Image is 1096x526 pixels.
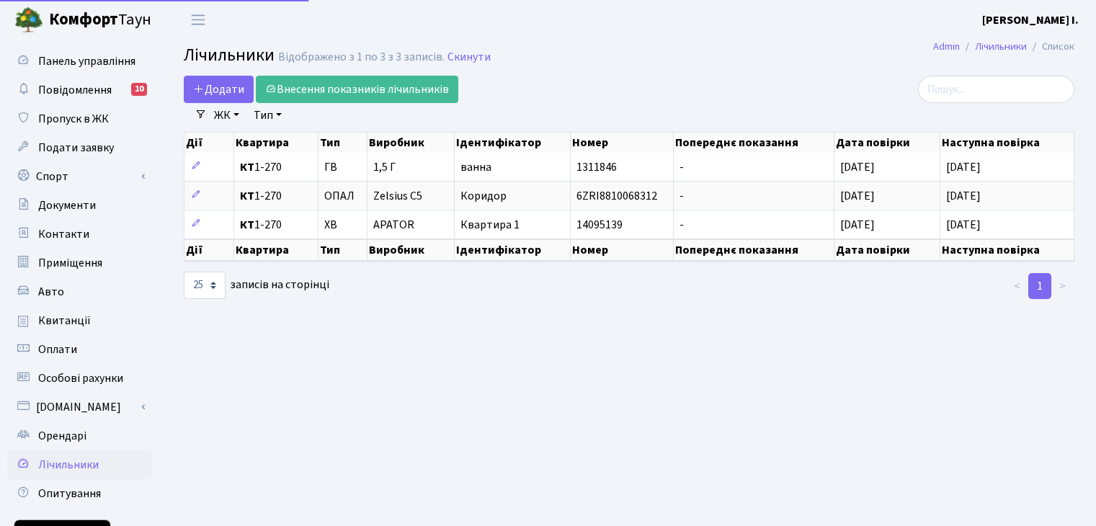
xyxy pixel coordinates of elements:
[184,272,329,299] label: записів на сторінці
[373,161,448,173] span: 1,5 Г
[184,76,254,103] a: Додати
[840,188,875,204] span: [DATE]
[240,161,312,173] span: 1-270
[248,103,288,128] a: Тип
[38,226,89,242] span: Контакти
[7,393,151,422] a: [DOMAIN_NAME]
[373,190,448,202] span: Zelsius C5
[7,364,151,393] a: Особові рахунки
[49,8,151,32] span: Таун
[7,191,151,220] a: Документи
[324,219,337,231] span: ХВ
[7,422,151,450] a: Орендарі
[373,219,448,231] span: APATOR
[38,111,109,127] span: Пропуск в ЖК
[14,6,43,35] img: logo.png
[367,133,455,153] th: Виробник
[38,284,64,300] span: Авто
[324,190,355,202] span: ОПАЛ
[240,219,312,231] span: 1-270
[240,188,254,204] b: КТ
[234,239,318,261] th: Квартира
[674,239,834,261] th: Попереднє показання
[38,140,114,156] span: Подати заявку
[38,428,86,444] span: Орендарі
[680,188,684,204] span: -
[180,8,216,32] button: Переключити навігацію
[38,342,77,357] span: Оплати
[367,239,455,261] th: Виробник
[184,43,275,68] span: Лічильники
[7,306,151,335] a: Квитанції
[946,159,981,175] span: [DATE]
[946,217,981,233] span: [DATE]
[38,53,135,69] span: Панель управління
[455,133,571,153] th: Ідентифікатор
[571,239,674,261] th: Номер
[982,12,1079,29] a: [PERSON_NAME] І.
[975,39,1027,54] a: Лічильники
[7,450,151,479] a: Лічильники
[680,159,684,175] span: -
[680,217,684,233] span: -
[7,277,151,306] a: Авто
[7,133,151,162] a: Подати заявку
[318,133,367,153] th: Тип
[834,133,940,153] th: Дата повірки
[576,159,617,175] span: 1311846
[240,217,254,233] b: КТ
[455,239,571,261] th: Ідентифікатор
[7,47,151,76] a: Панель управління
[460,217,520,233] span: Квартира 1
[7,76,151,104] a: Повідомлення10
[318,239,367,261] th: Тип
[38,370,123,386] span: Особові рахунки
[38,197,96,213] span: Документи
[1027,39,1074,55] li: Список
[933,39,960,54] a: Admin
[7,249,151,277] a: Приміщення
[840,217,875,233] span: [DATE]
[49,8,118,31] b: Комфорт
[278,50,445,64] div: Відображено з 1 по 3 з 3 записів.
[7,162,151,191] a: Спорт
[7,220,151,249] a: Контакти
[7,335,151,364] a: Оплати
[193,81,244,97] span: Додати
[184,272,226,299] select: записів на сторінці
[1028,273,1051,299] a: 1
[184,239,234,261] th: Дії
[460,188,507,204] span: Коридор
[460,159,491,175] span: ванна
[256,76,458,103] a: Внесення показників лічильників
[7,479,151,508] a: Опитування
[447,50,491,64] a: Скинути
[940,239,1074,261] th: Наступна повірка
[38,255,102,271] span: Приміщення
[840,159,875,175] span: [DATE]
[946,188,981,204] span: [DATE]
[576,188,657,204] span: 6ZRI8810068312
[208,103,245,128] a: ЖК
[184,133,234,153] th: Дії
[131,83,147,96] div: 10
[674,133,834,153] th: Попереднє показання
[576,217,623,233] span: 14095139
[38,486,101,502] span: Опитування
[940,133,1074,153] th: Наступна повірка
[38,457,99,473] span: Лічильники
[834,239,940,261] th: Дата повірки
[38,313,91,329] span: Квитанції
[571,133,674,153] th: Номер
[918,76,1074,103] input: Пошук...
[234,133,318,153] th: Квартира
[912,32,1096,62] nav: breadcrumb
[7,104,151,133] a: Пропуск в ЖК
[240,159,254,175] b: КТ
[240,190,312,202] span: 1-270
[38,82,112,98] span: Повідомлення
[982,12,1079,28] b: [PERSON_NAME] І.
[324,161,337,173] span: ГВ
